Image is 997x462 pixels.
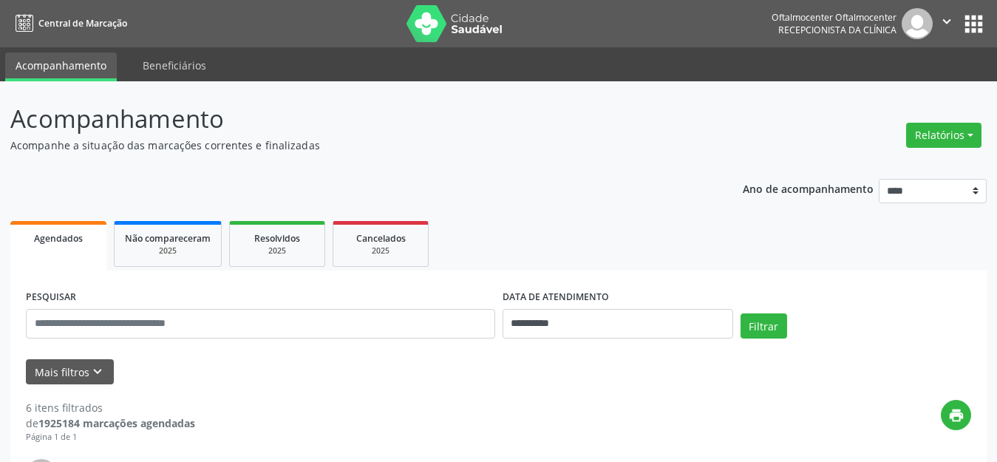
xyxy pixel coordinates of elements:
div: Página 1 de 1 [26,431,195,444]
div: 2025 [125,245,211,257]
div: 2025 [240,245,314,257]
span: Agendados [34,232,83,245]
img: img [902,8,933,39]
button: apps [961,11,987,37]
div: de [26,415,195,431]
div: 6 itens filtrados [26,400,195,415]
div: 2025 [344,245,418,257]
span: Cancelados [356,232,406,245]
span: Resolvidos [254,232,300,245]
strong: 1925184 marcações agendadas [38,416,195,430]
label: PESQUISAR [26,286,76,309]
button: print [941,400,971,430]
button:  [933,8,961,39]
a: Acompanhamento [5,52,117,81]
a: Central de Marcação [10,11,127,35]
button: Relatórios [906,123,981,148]
a: Beneficiários [132,52,217,78]
p: Acompanhe a situação das marcações correntes e finalizadas [10,137,694,153]
i: print [948,407,964,424]
i: keyboard_arrow_down [89,364,106,380]
button: Filtrar [741,313,787,339]
p: Acompanhamento [10,101,694,137]
p: Ano de acompanhamento [743,179,874,197]
span: Recepcionista da clínica [778,24,896,36]
label: DATA DE ATENDIMENTO [503,286,609,309]
i:  [939,13,955,30]
button: Mais filtroskeyboard_arrow_down [26,359,114,385]
div: Oftalmocenter Oftalmocenter [772,11,896,24]
span: Não compareceram [125,232,211,245]
span: Central de Marcação [38,17,127,30]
